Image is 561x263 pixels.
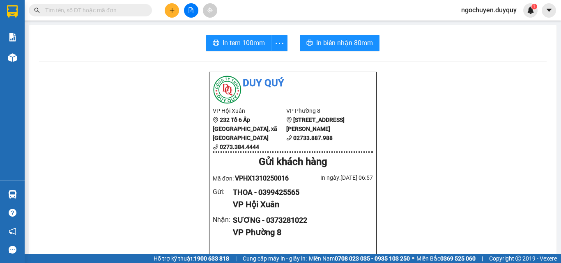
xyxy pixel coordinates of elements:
span: search [34,7,40,13]
span: environment [213,117,218,123]
img: icon-new-feature [527,7,534,14]
li: VP Phường 8 [286,106,360,115]
input: Tìm tên, số ĐT hoặc mã đơn [45,6,142,15]
div: Nhận : [213,215,233,225]
b: 232 Tổ 6 Ấp [GEOGRAPHIC_DATA], xã [GEOGRAPHIC_DATA] [213,117,277,141]
span: phone [286,135,292,141]
img: warehouse-icon [8,53,17,62]
span: plus [169,7,175,13]
span: printer [306,39,313,47]
li: VP Hội Xuân [213,106,286,115]
span: more [271,38,287,48]
div: Gửi : [213,187,233,197]
img: solution-icon [8,33,17,41]
button: printerIn tem 100mm [206,35,271,51]
span: message [9,246,16,254]
span: ⚪️ [412,257,414,260]
strong: 0708 023 035 - 0935 103 250 [335,255,410,262]
span: printer [213,39,219,47]
span: phone [213,144,218,150]
span: aim [207,7,213,13]
span: copyright [515,256,521,261]
b: 02733.887.988 [293,135,333,141]
img: logo-vxr [7,5,18,18]
span: Miền Nam [309,254,410,263]
span: caret-down [545,7,553,14]
span: file-add [188,7,194,13]
button: file-add [184,3,198,18]
button: aim [203,3,217,18]
span: | [482,254,483,263]
button: more [271,35,287,51]
span: ngochuyen.duyquy [455,5,523,15]
span: VPHX1310250016 [235,174,289,182]
div: VP Hội Xuân [233,198,366,211]
div: In ngày: [DATE] 06:57 [293,173,373,182]
b: [STREET_ADDRESS][PERSON_NAME] [286,117,345,132]
img: logo.jpg [213,75,241,104]
div: Gửi khách hàng [213,154,373,170]
span: In biên nhận 80mm [316,38,373,48]
b: 0273.384.4444 [220,144,259,150]
li: Duy Quý [213,75,373,91]
span: environment [286,117,292,123]
div: SƯƠNG - 0373281022 [233,215,366,226]
button: caret-down [542,3,556,18]
button: printerIn biên nhận 80mm [300,35,379,51]
sup: 1 [531,4,537,9]
span: 1 [533,4,536,9]
button: plus [165,3,179,18]
span: Miền Bắc [416,254,476,263]
img: warehouse-icon [8,190,17,199]
strong: 0369 525 060 [440,255,476,262]
span: notification [9,227,16,235]
div: THOA - 0399425565 [233,187,366,198]
span: question-circle [9,209,16,217]
span: Cung cấp máy in - giấy in: [243,254,307,263]
span: | [235,254,237,263]
div: VP Phường 8 [233,226,366,239]
span: Hỗ trợ kỹ thuật: [154,254,229,263]
span: In tem 100mm [223,38,265,48]
strong: 1900 633 818 [194,255,229,262]
div: Mã đơn: [213,173,293,183]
